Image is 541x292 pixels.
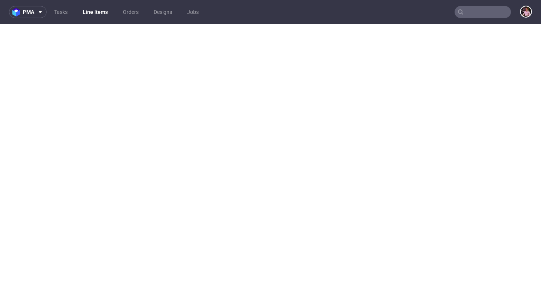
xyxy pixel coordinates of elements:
a: Jobs [183,6,203,18]
a: Tasks [50,6,72,18]
button: pma [9,6,47,18]
img: Aleks Ziemkowski [521,6,531,17]
a: Orders [118,6,143,18]
a: Designs [149,6,177,18]
a: Line Items [78,6,112,18]
img: logo [12,8,23,17]
span: pma [23,9,34,15]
